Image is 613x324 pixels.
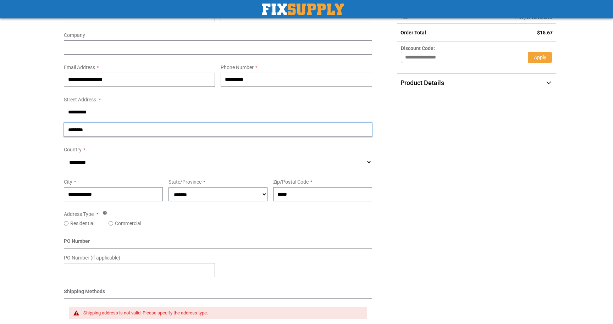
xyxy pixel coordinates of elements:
[64,211,94,217] span: Address Type
[537,30,553,35] span: $15.67
[64,238,372,248] div: PO Number
[528,52,552,63] button: Apply
[401,79,444,86] span: Product Details
[70,220,94,227] label: Residential
[262,4,344,15] img: Fix Industrial Supply
[64,65,95,70] span: Email Address
[515,14,553,20] span: Not yet calculated
[64,147,82,152] span: Country
[83,310,360,316] div: Shipping address is not valid. Please specify the address type.
[401,30,426,35] strong: Order Total
[273,179,309,185] span: Zip/Postal Code
[64,255,120,261] span: PO Number (if applicable)
[169,179,201,185] span: State/Province
[221,65,254,70] span: Phone Number
[64,288,372,299] div: Shipping Methods
[262,4,344,15] a: store logo
[401,45,435,51] span: Discount Code:
[115,220,141,227] label: Commercial
[534,55,546,60] span: Apply
[64,32,85,38] span: Company
[64,179,72,185] span: City
[64,97,96,102] span: Street Address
